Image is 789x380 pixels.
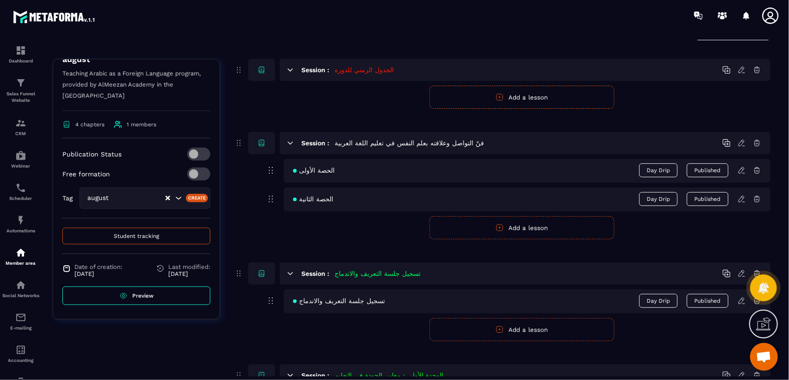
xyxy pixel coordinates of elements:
span: 4 chapters [75,121,104,128]
img: formation [15,45,26,56]
span: الحصة الثانية [293,195,333,203]
img: formation [15,77,26,88]
span: Day Drip [639,163,678,177]
p: Member area [2,261,39,266]
span: تسجيل جلسة التعريف والاندماج [293,297,385,305]
span: Day Drip [639,192,678,206]
p: Accounting [2,358,39,363]
img: formation [15,118,26,129]
img: automations [15,150,26,161]
p: Sales Funnel Website [2,91,39,104]
a: formationformationSales Funnel Website [2,70,39,111]
img: automations [15,215,26,226]
a: formationformationDashboard [2,38,39,70]
a: Preview [62,287,210,305]
button: Published [687,192,728,206]
img: logo [13,8,96,25]
a: accountantaccountantAccounting [2,337,39,370]
span: Preview [132,293,153,299]
span: Day Drip [639,294,678,308]
span: Date of creation: [74,263,122,270]
span: Last modified: [168,263,210,270]
p: Dashboard [2,58,39,63]
span: الحصة الأولى [293,167,335,174]
p: Social Networks [2,293,39,298]
a: automationsautomationsAutomations [2,208,39,240]
button: Clear Selected [165,195,170,202]
div: Search for option [80,187,210,209]
p: Publication Status [62,150,122,158]
input: Search for option [118,193,165,203]
h5: الوحدة الأولى : معايير الجودة في التعليم [335,371,443,380]
a: Ouvrir le chat [750,343,778,371]
button: Published [687,294,728,308]
img: email [15,312,26,323]
p: E-mailing [2,325,39,330]
h6: Session : [301,66,329,74]
button: Add a lesson [429,86,614,109]
p: Tag [62,194,73,202]
button: Add a lesson [429,216,614,239]
h5: فنّ التواصل وعلاقته بعلم النفس في تعليم اللغة العربية [335,138,484,148]
img: scheduler [15,182,26,193]
a: emailemailE-mailing [2,305,39,337]
h5: الجدول الزمني للدورة [335,65,394,75]
p: [DATE] [74,270,122,277]
button: Published [687,163,728,177]
button: Add a lesson [429,318,614,341]
div: Create [186,194,208,202]
p: Automations [2,228,39,233]
a: automationsautomationsWebinar [2,143,39,175]
a: schedulerschedulerScheduler [2,175,39,208]
span: august [86,193,118,203]
a: automationsautomationsMember area [2,240,39,273]
button: Student tracking [62,228,210,244]
p: Free formation [62,170,110,178]
span: Student tracking [114,233,159,239]
p: CRM [2,131,39,136]
h6: Session : [301,372,329,379]
span: 1 members [127,121,156,128]
p: Teaching Arabic as a Foreign Language program, provided by AlMeezan Academy in the [GEOGRAPHIC_DATA] [62,68,210,111]
p: [DATE] [168,270,210,277]
h6: Session : [301,139,329,147]
img: accountant [15,344,26,355]
p: Scheduler [2,196,39,201]
h5: تسجيل جلسة التعريف والاندماج [335,269,421,278]
p: Webinar [2,163,39,168]
a: formationformationCRM [2,111,39,143]
img: automations [15,247,26,258]
h6: Session : [301,270,329,277]
a: social-networksocial-networkSocial Networks [2,273,39,305]
img: social-network [15,280,26,291]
